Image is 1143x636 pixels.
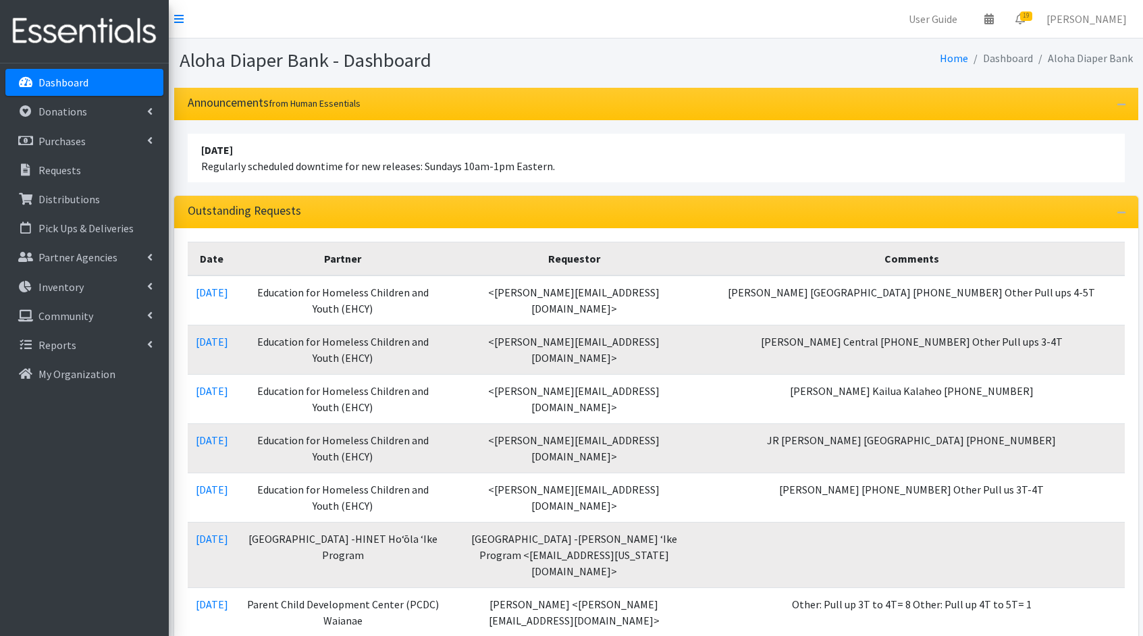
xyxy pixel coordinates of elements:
a: Partner Agencies [5,244,163,271]
td: <[PERSON_NAME][EMAIL_ADDRESS][DOMAIN_NAME]> [450,275,699,325]
a: [DATE] [196,433,228,447]
p: Purchases [38,134,86,148]
a: Distributions [5,186,163,213]
p: Inventory [38,280,84,294]
th: Date [188,242,236,275]
a: [DATE] [196,384,228,398]
td: <[PERSON_NAME][EMAIL_ADDRESS][DOMAIN_NAME]> [450,423,699,473]
p: Donations [38,105,87,118]
p: My Organization [38,367,115,381]
p: Pick Ups & Deliveries [38,221,134,235]
a: 19 [1005,5,1036,32]
li: Regularly scheduled downtime for new releases: Sundays 10am-1pm Eastern. [188,134,1125,182]
a: Pick Ups & Deliveries [5,215,163,242]
a: Requests [5,157,163,184]
a: [DATE] [196,483,228,496]
a: [PERSON_NAME] [1036,5,1138,32]
p: Reports [38,338,76,352]
img: HumanEssentials [5,9,163,54]
th: Partner [236,242,450,275]
a: [DATE] [196,532,228,546]
td: [GEOGRAPHIC_DATA] -[PERSON_NAME] ʻIke Program <[EMAIL_ADDRESS][US_STATE][DOMAIN_NAME]> [450,522,699,587]
td: Education for Homeless Children and Youth (EHCY) [236,275,450,325]
h1: Aloha Diaper Bank - Dashboard [180,49,652,72]
p: Dashboard [38,76,88,89]
a: [DATE] [196,598,228,611]
a: Reports [5,332,163,359]
a: My Organization [5,361,163,388]
a: User Guide [898,5,968,32]
p: Community [38,309,93,323]
td: Education for Homeless Children and Youth (EHCY) [236,423,450,473]
td: [PERSON_NAME] Kailua Kalaheo [PHONE_NUMBER] [699,374,1125,423]
li: Aloha Diaper Bank [1033,49,1133,68]
p: Distributions [38,192,100,206]
td: [PERSON_NAME] [PHONE_NUMBER] Other Pull us 3T-4T [699,473,1125,522]
td: [PERSON_NAME] Central [PHONE_NUMBER] Other Pull ups 3-4T [699,325,1125,374]
a: [DATE] [196,335,228,348]
strong: [DATE] [201,143,233,157]
td: <[PERSON_NAME][EMAIL_ADDRESS][DOMAIN_NAME]> [450,374,699,423]
h3: Announcements [188,96,361,110]
li: Dashboard [968,49,1033,68]
a: Home [940,51,968,65]
p: Requests [38,163,81,177]
small: from Human Essentials [269,97,361,109]
td: JR [PERSON_NAME] [GEOGRAPHIC_DATA] [PHONE_NUMBER] [699,423,1125,473]
td: <[PERSON_NAME][EMAIL_ADDRESS][DOMAIN_NAME]> [450,473,699,522]
p: Partner Agencies [38,250,117,264]
a: Community [5,302,163,329]
td: Education for Homeless Children and Youth (EHCY) [236,374,450,423]
th: Comments [699,242,1125,275]
a: Inventory [5,273,163,300]
td: [PERSON_NAME] [GEOGRAPHIC_DATA] [PHONE_NUMBER] Other Pull ups 4-5T [699,275,1125,325]
a: Purchases [5,128,163,155]
td: Education for Homeless Children and Youth (EHCY) [236,325,450,374]
td: [GEOGRAPHIC_DATA] -HINET Hoʻōla ʻIke Program [236,522,450,587]
td: <[PERSON_NAME][EMAIL_ADDRESS][DOMAIN_NAME]> [450,325,699,374]
a: Donations [5,98,163,125]
h3: Outstanding Requests [188,204,301,218]
a: [DATE] [196,286,228,299]
span: 19 [1020,11,1032,21]
a: Dashboard [5,69,163,96]
th: Requestor [450,242,699,275]
td: Education for Homeless Children and Youth (EHCY) [236,473,450,522]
